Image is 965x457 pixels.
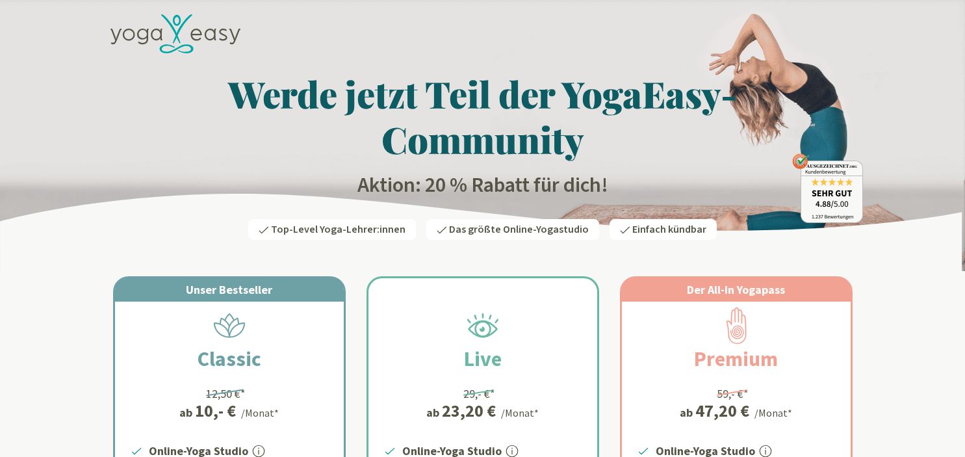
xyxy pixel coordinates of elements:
img: ausgezeichnet_badge.png [792,153,863,223]
div: 10,- € [195,402,236,419]
span: Unser Bestseller [186,282,272,297]
span: ab [179,404,195,421]
span: Einfach kündbar [632,222,706,237]
h2: Premium [663,343,809,374]
div: 29,- €* [463,385,495,402]
div: /Monat* [754,405,792,421]
h2: Classic [166,343,292,374]
span: ab [426,404,442,421]
h2: Live [433,343,533,374]
h2: Aktion: 20 % Rabatt für dich! [103,172,863,198]
div: 59,- €* [717,385,749,402]
div: 23,20 € [442,402,496,419]
span: Der All-In Yogapass [687,282,785,297]
div: 47,20 € [695,402,749,419]
div: 12,50 €* [206,385,246,402]
span: Top-Level Yoga-Lehrer:innen [271,222,405,237]
div: /Monat* [241,405,279,421]
div: /Monat* [501,405,539,421]
span: ab [680,404,695,421]
h1: Werde jetzt Teil der YogaEasy-Community [103,71,863,162]
span: Das größte Online-Yogastudio [449,222,589,237]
